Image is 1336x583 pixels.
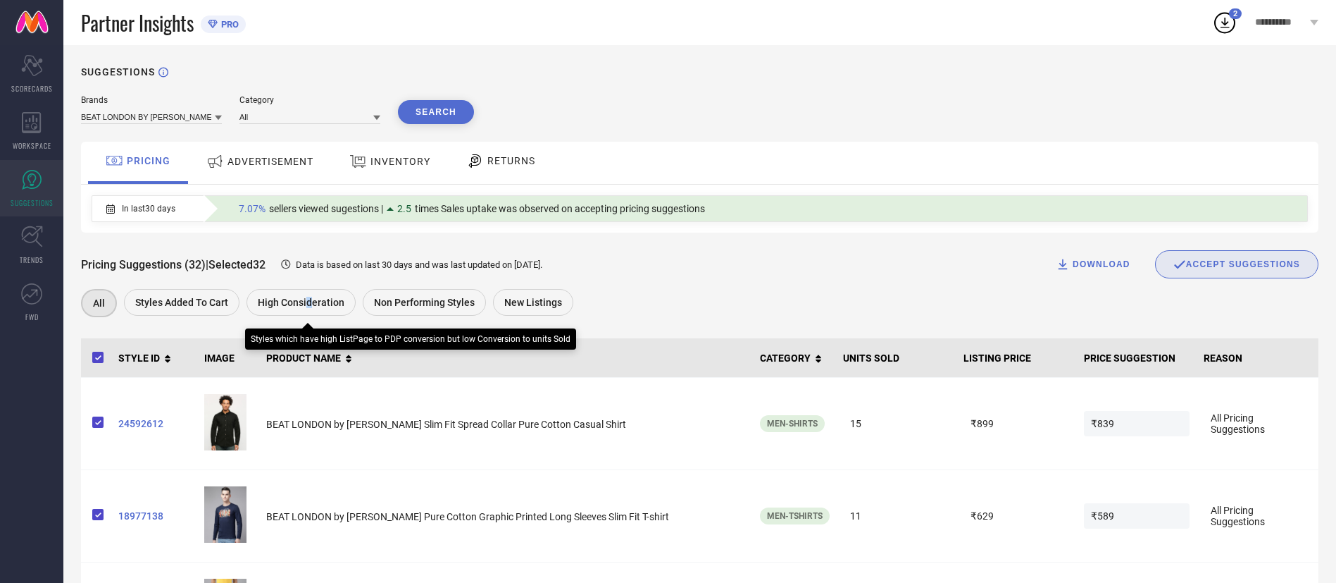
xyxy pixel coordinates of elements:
div: Styles which have high ListPage to PDP conversion but low Conversion to units Sold [251,334,570,344]
div: ACCEPT SUGGESTIONS [1173,258,1300,271]
th: CATEGORY [754,338,837,378]
span: sellers viewed sugestions | [269,203,383,214]
span: High Consideration [258,297,344,308]
span: Pricing Suggestions (32) [81,258,206,271]
span: SCORECARDS [11,83,53,94]
span: ₹589 [1084,503,1190,529]
span: times Sales uptake was observed on accepting pricing suggestions [415,203,705,214]
span: RETURNS [487,155,535,166]
span: 7.07% [239,203,266,214]
span: INVENTORY [370,156,430,167]
img: e9c66926-c3de-40a0-93bd-eede3824578e1719224357666BEATLONDONbyPEPEJEANSSlimFitSpreadCollarPureCott... [204,394,246,450]
span: 11 [843,503,949,529]
th: STYLE ID [113,338,198,378]
span: All Pricing Suggestions [1204,405,1309,442]
th: REASON [1198,338,1318,378]
span: Non Performing Styles [374,297,475,308]
span: All Pricing Suggestions [1204,498,1309,534]
span: All [93,297,105,309]
th: LISTING PRICE [958,338,1078,378]
th: PRICE SUGGESTION [1078,338,1199,378]
div: Open download list [1212,10,1237,35]
span: PRO [218,19,239,30]
button: DOWNLOAD [1038,250,1148,278]
span: PRICING [127,155,170,166]
span: New Listings [504,297,562,308]
th: PRODUCT NAME [261,338,754,378]
span: | [206,258,208,271]
span: ₹629 [963,503,1069,529]
span: Styles Added To Cart [135,297,228,308]
a: 24592612 [118,418,192,429]
a: 18977138 [118,510,192,522]
span: FWD [25,312,39,322]
span: SUGGESTIONS [11,197,54,208]
span: TRENDS [20,254,44,265]
span: 2.5 [397,203,411,214]
div: Percentage of sellers who have viewed suggestions for the current Insight Type [232,200,712,218]
button: Search [398,100,474,124]
div: Category [239,95,380,105]
span: Men-Tshirts [767,511,823,521]
span: 15 [843,411,949,436]
span: Partner Insights [81,8,194,37]
span: Selected 32 [208,258,266,271]
span: In last 30 days [122,204,175,214]
span: BEAT LONDON by [PERSON_NAME] Pure Cotton Graphic Printed Long Sleeves Slim Fit T-shirt [266,511,669,522]
span: ADVERTISEMENT [227,156,313,167]
div: Brands [81,95,222,105]
span: Data is based on last 30 days and was last updated on [DATE] . [296,259,542,270]
span: 2 [1233,9,1237,18]
span: ₹839 [1084,411,1190,436]
th: UNITS SOLD [837,338,958,378]
h1: SUGGESTIONS [81,66,155,78]
img: c57888c7-5fbc-466c-8434-002ae6db8a5a1670931129821-BEAT-LONDON-by-PEPE-JEANS-Men-Navy-Blue-Printed... [204,486,246,543]
div: DOWNLOAD [1056,257,1130,271]
span: BEAT LONDON by [PERSON_NAME] Slim Fit Spread Collar Pure Cotton Casual Shirt [266,419,626,430]
div: Accept Suggestions [1155,250,1318,278]
span: Men-Shirts [767,419,818,429]
button: ACCEPT SUGGESTIONS [1155,250,1318,278]
th: IMAGE [199,338,261,378]
span: WORKSPACE [13,140,51,151]
span: ₹899 [963,411,1069,436]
